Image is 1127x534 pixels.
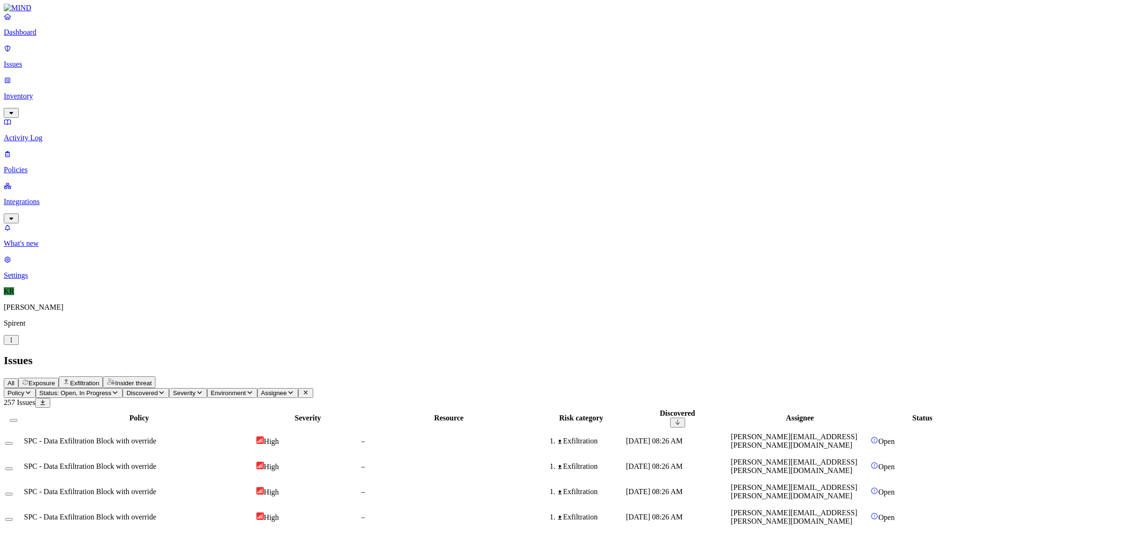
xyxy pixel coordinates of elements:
span: Discovered [126,389,158,397]
div: Risk category [538,414,624,422]
span: Exfiltration [70,380,99,387]
p: Policies [4,166,1123,174]
span: Severity [173,389,195,397]
span: Policy [8,389,24,397]
p: Settings [4,271,1123,280]
a: Inventory [4,76,1123,116]
img: severity-high [256,436,264,444]
span: Exposure [29,380,55,387]
button: Select row [5,442,13,445]
span: [PERSON_NAME][EMAIL_ADDRESS][PERSON_NAME][DOMAIN_NAME] [731,433,857,449]
span: Status: Open, In Progress [39,389,111,397]
span: [DATE] 08:26 AM [626,437,683,445]
span: Insider threat [115,380,152,387]
span: [DATE] 08:26 AM [626,488,683,496]
span: Open [878,488,895,496]
div: Severity [256,414,359,422]
span: SPC - Data Exfiltration Block with override [24,488,156,496]
a: Issues [4,44,1123,69]
span: – [361,513,365,521]
a: What's new [4,223,1123,248]
span: High [264,488,279,496]
p: Spirent [4,319,1123,328]
span: High [264,463,279,471]
span: Assignee [261,389,287,397]
span: [DATE] 08:26 AM [626,462,683,470]
img: status-open [871,462,878,469]
p: [PERSON_NAME] [4,303,1123,312]
p: What's new [4,239,1123,248]
div: Policy [24,414,255,422]
span: – [361,437,365,445]
a: Dashboard [4,12,1123,37]
span: SPC - Data Exfiltration Block with override [24,437,156,445]
a: Settings [4,255,1123,280]
a: Activity Log [4,118,1123,142]
div: Status [871,414,973,422]
div: Exfiltration [557,462,624,471]
span: Environment [211,389,246,397]
p: Issues [4,60,1123,69]
img: severity-high [256,487,264,495]
span: Open [878,513,895,521]
span: [PERSON_NAME][EMAIL_ADDRESS][PERSON_NAME][DOMAIN_NAME] [731,458,857,474]
img: severity-high [256,512,264,520]
span: – [361,488,365,496]
div: Discovered [626,409,729,418]
span: Open [878,437,895,445]
p: Integrations [4,198,1123,206]
div: Exfiltration [557,513,624,521]
span: All [8,380,15,387]
button: Select row [5,467,13,470]
button: Select row [5,518,13,521]
span: SPC - Data Exfiltration Block with override [24,462,156,470]
img: status-open [871,512,878,520]
button: Select row [5,493,13,496]
p: Inventory [4,92,1123,100]
a: Policies [4,150,1123,174]
a: MIND [4,4,1123,12]
a: Integrations [4,182,1123,222]
div: Assignee [731,414,869,422]
span: [PERSON_NAME][EMAIL_ADDRESS][PERSON_NAME][DOMAIN_NAME] [731,483,857,500]
span: 257 Issues [4,398,35,406]
img: status-open [871,487,878,495]
span: [DATE] 08:26 AM [626,513,683,521]
span: [PERSON_NAME][EMAIL_ADDRESS][PERSON_NAME][DOMAIN_NAME] [731,509,857,525]
img: MIND [4,4,31,12]
span: High [264,513,279,521]
img: severity-high [256,462,264,469]
h2: Issues [4,354,1123,367]
div: Exfiltration [557,488,624,496]
span: – [361,462,365,470]
p: Activity Log [4,134,1123,142]
div: Resource [361,414,536,422]
span: SPC - Data Exfiltration Block with override [24,513,156,521]
img: status-open [871,436,878,444]
span: Open [878,463,895,471]
span: KR [4,287,14,295]
p: Dashboard [4,28,1123,37]
button: Select all [10,419,17,422]
div: Exfiltration [557,437,624,445]
span: High [264,437,279,445]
